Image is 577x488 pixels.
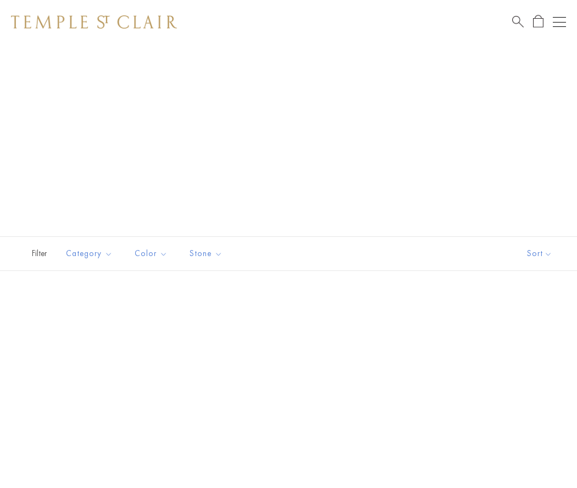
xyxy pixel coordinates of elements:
[181,241,231,266] button: Stone
[553,15,566,29] button: Open navigation
[11,15,177,29] img: Temple St. Clair
[126,241,176,266] button: Color
[502,237,577,270] button: Show sort by
[60,247,121,260] span: Category
[512,15,524,29] a: Search
[58,241,121,266] button: Category
[129,247,176,260] span: Color
[184,247,231,260] span: Stone
[533,15,543,29] a: Open Shopping Bag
